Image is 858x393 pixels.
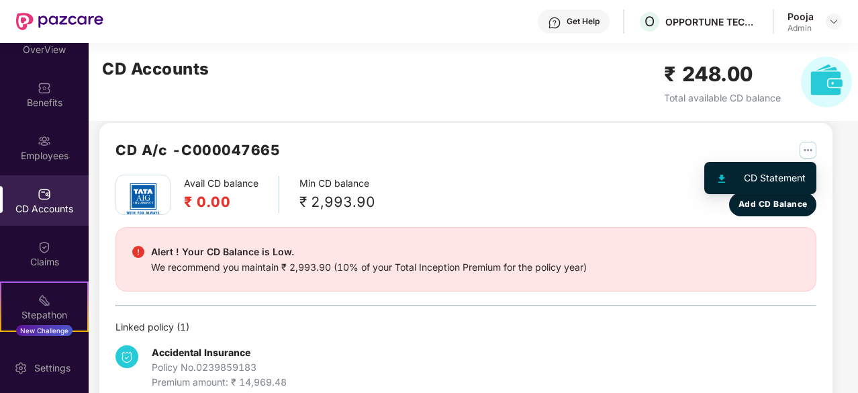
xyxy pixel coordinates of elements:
[567,16,600,27] div: Get Help
[184,191,258,213] h2: ₹ 0.00
[800,142,816,159] img: svg+xml;base64,PHN2ZyB4bWxucz0iaHR0cDovL3d3dy53My5vcmcvMjAwMC9zdmciIHdpZHRoPSIyNSIgaGVpZ2h0PSIyNS...
[664,92,781,103] span: Total available CD balance
[38,241,51,254] img: svg+xml;base64,PHN2ZyBpZD0iQ2xhaW0iIHhtbG5zPSJodHRwOi8vd3d3LnczLm9yZy8yMDAwL3N2ZyIgd2lkdGg9IjIwIi...
[738,198,808,211] span: Add CD Balance
[718,175,725,183] img: svg+xml;base64,PHN2ZyB4bWxucz0iaHR0cDovL3d3dy53My5vcmcvMjAwMC9zdmciIHhtbG5zOnhsaW5rPSJodHRwOi8vd3...
[16,13,103,30] img: New Pazcare Logo
[788,10,814,23] div: Pooja
[115,345,138,368] img: svg+xml;base64,PHN2ZyB4bWxucz0iaHR0cDovL3d3dy53My5vcmcvMjAwMC9zdmciIHdpZHRoPSIzNCIgaGVpZ2h0PSIzNC...
[299,191,375,213] div: ₹ 2,993.90
[102,56,209,82] h2: CD Accounts
[152,360,287,375] div: Policy No. 0239859183
[38,294,51,307] img: svg+xml;base64,PHN2ZyB4bWxucz0iaHR0cDovL3d3dy53My5vcmcvMjAwMC9zdmciIHdpZHRoPSIyMSIgaGVpZ2h0PSIyMC...
[744,171,806,185] div: CD Statement
[132,246,144,258] img: svg+xml;base64,PHN2ZyBpZD0iRGFuZ2VyX2FsZXJ0IiBkYXRhLW5hbWU9IkRhbmdlciBhbGVydCIgeG1sbnM9Imh0dHA6Ly...
[38,187,51,201] img: svg+xml;base64,PHN2ZyBpZD0iQ0RfQWNjb3VudHMiIGRhdGEtbmFtZT0iQ0QgQWNjb3VudHMiIHhtbG5zPSJodHRwOi8vd3...
[729,193,816,216] button: Add CD Balance
[14,361,28,375] img: svg+xml;base64,PHN2ZyBpZD0iU2V0dGluZy0yMHgyMCIgeG1sbnM9Imh0dHA6Ly93d3cudzMub3JnLzIwMDAvc3ZnIiB3aW...
[299,176,375,213] div: Min CD balance
[645,13,655,30] span: O
[788,23,814,34] div: Admin
[38,134,51,148] img: svg+xml;base64,PHN2ZyBpZD0iRW1wbG95ZWVzIiB4bWxucz0iaHR0cDovL3d3dy53My5vcmcvMjAwMC9zdmciIHdpZHRoPS...
[548,16,561,30] img: svg+xml;base64,PHN2ZyBpZD0iSGVscC0zMngzMiIgeG1sbnM9Imh0dHA6Ly93d3cudzMub3JnLzIwMDAvc3ZnIiB3aWR0aD...
[115,320,816,335] div: Linked policy ( 1 )
[664,58,781,90] h2: ₹ 248.00
[828,16,839,27] img: svg+xml;base64,PHN2ZyBpZD0iRHJvcGRvd24tMzJ4MzIiIHhtbG5zPSJodHRwOi8vd3d3LnczLm9yZy8yMDAwL3N2ZyIgd2...
[801,56,852,107] img: svg+xml;base64,PHN2ZyB4bWxucz0iaHR0cDovL3d3dy53My5vcmcvMjAwMC9zdmciIHhtbG5zOnhsaW5rPSJodHRwOi8vd3...
[184,176,279,213] div: Avail CD balance
[120,175,166,222] img: tatag.png
[665,15,759,28] div: OPPORTUNE TECHNOLOGIES PVT. LTD.
[152,375,287,390] div: Premium amount: ₹ 14,969.48
[151,244,587,260] div: Alert ! Your CD Balance is Low.
[152,347,250,358] b: Accidental Insurance
[30,361,75,375] div: Settings
[151,260,587,275] div: We recommend you maintain ₹ 2,993.90 (10% of your Total Inception Premium for the policy year)
[115,139,280,161] h2: CD A/c - C000047665
[38,81,51,95] img: svg+xml;base64,PHN2ZyBpZD0iQmVuZWZpdHMiIHhtbG5zPSJodHRwOi8vd3d3LnczLm9yZy8yMDAwL3N2ZyIgd2lkdGg9Ij...
[1,308,87,322] div: Stepathon
[16,325,73,336] div: New Challenge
